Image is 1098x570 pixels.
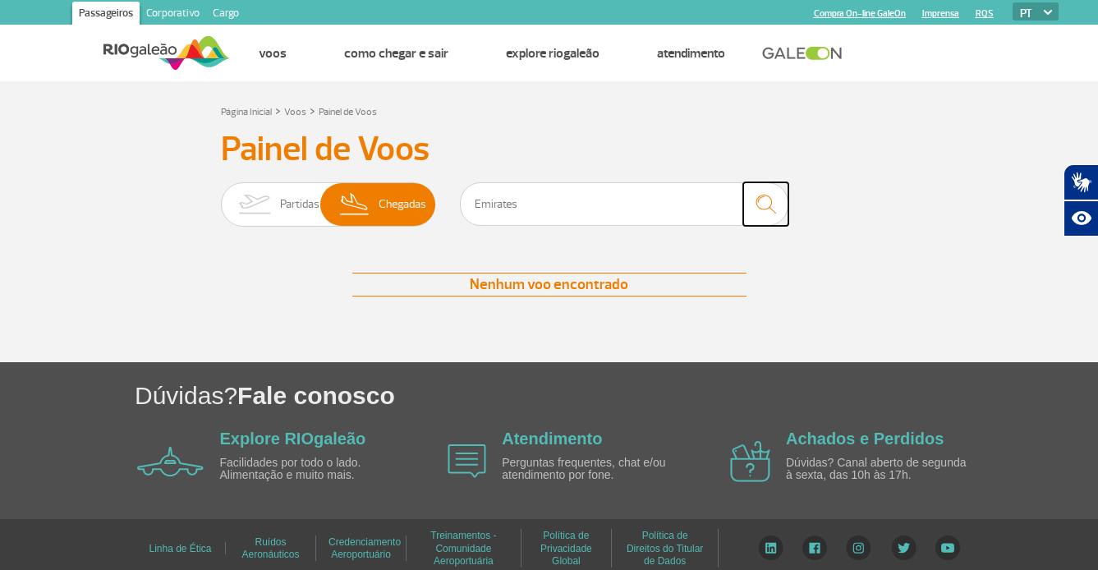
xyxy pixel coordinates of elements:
[758,536,783,560] img: LinkedIn
[241,531,299,566] a: Ruídos Aeronáuticos
[922,8,959,19] a: Imprensa
[1064,164,1098,200] button: Abrir tradutor de língua de sinais.
[206,2,246,28] a: Cargo
[891,536,917,560] img: Twitter
[448,444,486,478] img: airplane icon
[506,45,600,62] a: Explore RIOgaleão
[328,531,401,566] a: Credenciamento Aeroportuário
[657,45,725,62] a: Atendimento
[730,441,770,482] img: airplane icon
[140,2,206,28] a: Corporativo
[72,2,140,28] a: Passageiros
[237,382,395,409] span: Fale conosco
[786,430,944,448] a: Achados e Perdidos
[814,8,906,19] a: Compra On-line GaleOn
[1064,164,1098,237] div: Plugin de acessibilidade da Hand Talk.
[502,457,691,482] p: Perguntas frequentes, chat e/ou atendimento por fone.
[344,45,448,62] a: Como chegar e sair
[149,537,211,560] a: Linha de Ética
[319,106,377,118] a: Painel de Voos
[135,379,1098,412] h1: Dúvidas?
[221,106,272,118] a: Página Inicial
[976,8,994,19] a: RQS
[284,106,306,118] a: Voos
[846,536,871,560] img: Instagram
[137,447,204,476] img: airplane icon
[352,273,747,296] div: Nenhum voo encontrado
[259,45,287,62] a: Voos
[280,183,319,226] span: Partidas
[220,430,366,448] a: Explore RIOgaleão
[379,183,426,226] span: Chegadas
[802,536,827,560] img: Facebook
[220,457,409,482] p: Facilidades por todo o lado. Alimentação e muito mais.
[460,182,788,226] input: Voo, cidade ou cia aérea
[786,457,975,482] p: Dúvidas? Canal aberto de segunda à sexta, das 10h às 17h.
[502,430,602,448] a: Atendimento
[935,536,960,560] img: YouTube
[310,101,315,120] a: >
[228,183,280,226] img: slider-embarque
[1064,200,1098,237] button: Abrir recursos assistivos.
[275,101,281,120] a: >
[221,129,878,170] h3: Painel de Voos
[331,183,379,226] img: slider-desembarque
